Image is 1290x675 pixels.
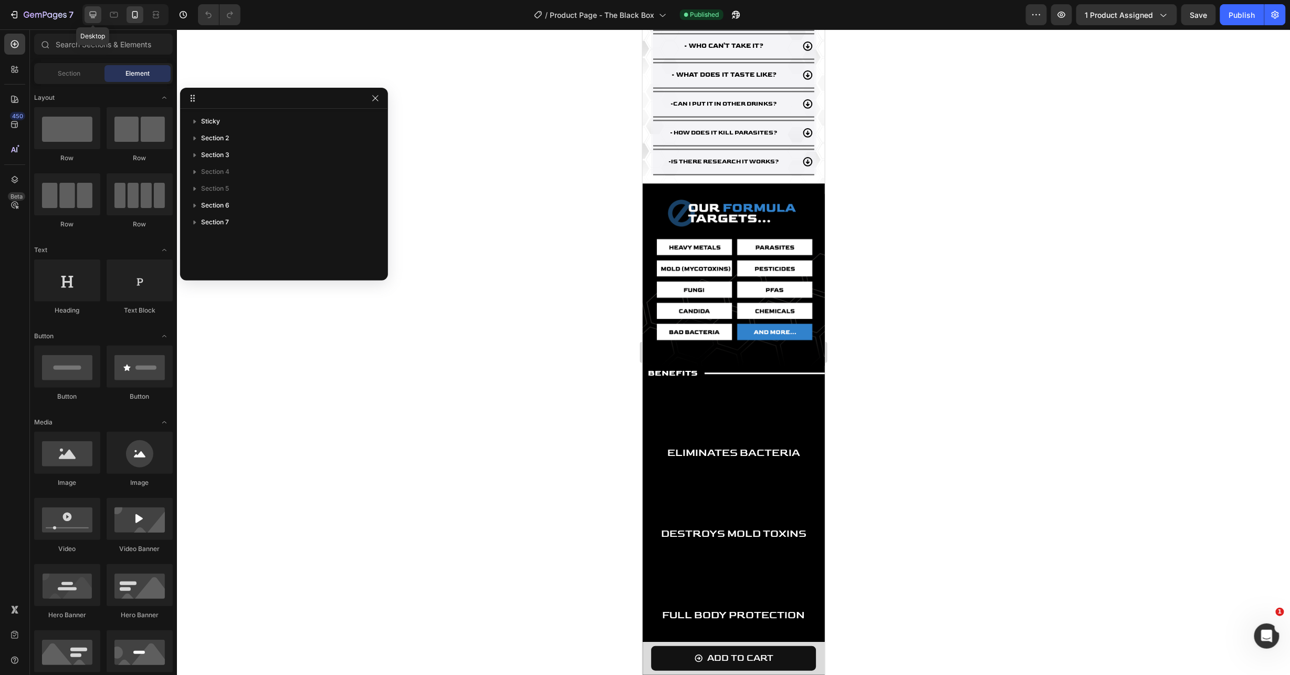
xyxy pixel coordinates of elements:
[1190,11,1208,19] span: Save
[34,245,47,255] span: Text
[1181,4,1216,25] button: Save
[643,29,825,675] iframe: Design area
[550,9,655,20] span: Product Page - The Black Box
[107,610,173,620] div: Hero Banner
[201,116,220,127] span: Sticky
[107,220,173,229] div: Row
[107,544,173,554] div: Video Banner
[201,167,229,177] span: Section 4
[546,9,548,20] span: /
[201,150,229,160] span: Section 3
[58,69,81,78] span: Section
[107,153,173,163] div: Row
[198,4,240,25] div: Undo/Redo
[34,331,54,341] span: Button
[156,414,173,431] span: Toggle open
[10,112,25,120] div: 450
[8,192,25,201] div: Beta
[69,8,74,21] p: 7
[1076,4,1177,25] button: 1 product assigned
[107,392,173,401] div: Button
[34,306,100,315] div: Heading
[1085,9,1153,20] span: 1 product assigned
[4,4,78,25] button: 7
[34,153,100,163] div: Row
[50,595,132,657] img: gempages_537041148112274290-40ad1e69-f9e8-4b58-aac2-10c45e0b07ce.png
[107,306,173,315] div: Text Block
[34,478,100,487] div: Image
[201,217,229,227] span: Section 7
[690,10,719,19] span: Published
[1220,4,1264,25] button: Publish
[125,69,150,78] span: Element
[34,34,173,55] input: Search Sections & Elements
[156,89,173,106] span: Toggle open
[34,418,53,427] span: Media
[1254,624,1279,649] iframe: Intercom live chat
[201,200,229,211] span: Section 6
[201,183,229,194] span: Section 5
[107,478,173,487] div: Image
[156,328,173,345] span: Toggle open
[34,610,100,620] div: Hero Banner
[34,93,55,102] span: Layout
[34,544,100,554] div: Video
[1276,608,1284,616] span: 1
[156,242,173,258] span: Toggle open
[1229,9,1255,20] div: Publish
[34,392,100,401] div: Button
[34,220,100,229] div: Row
[201,133,229,143] span: Section 2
